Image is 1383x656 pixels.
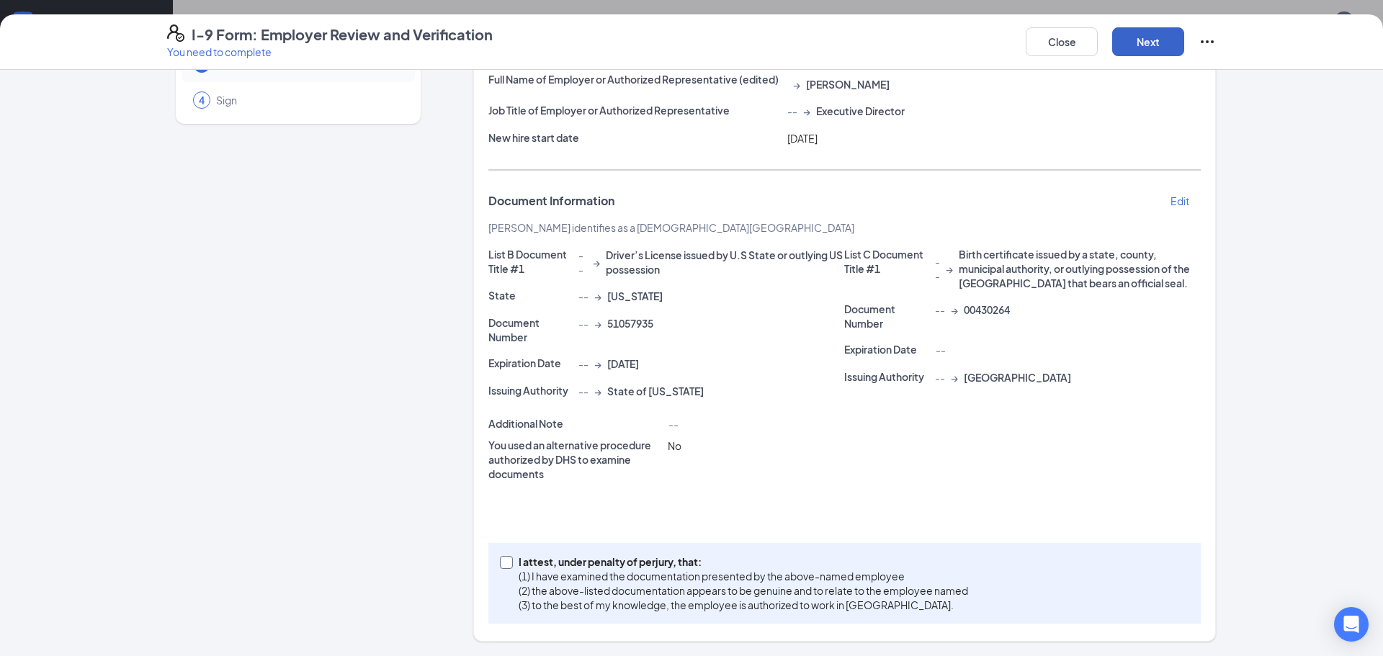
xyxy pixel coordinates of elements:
p: Additional Note [488,416,662,431]
span: Sign [216,93,400,107]
span: → [951,302,958,317]
p: You need to complete [167,45,493,59]
span: -- [578,316,588,331]
span: -- [787,104,797,118]
span: -- [578,248,586,277]
span: 51057935 [607,316,653,331]
span: -- [935,370,945,385]
span: Birth certificate issued by a state, county, municipal authority, or outlying possession of the [... [959,247,1201,290]
p: Edit [1171,194,1189,208]
p: Issuing Authority [844,369,929,384]
p: Document Number [844,302,929,331]
p: (2) the above-listed documentation appears to be genuine and to relate to the employee named [519,583,968,598]
span: → [594,356,601,371]
span: [PERSON_NAME] identifies as a [DEMOGRAPHIC_DATA][GEOGRAPHIC_DATA] [488,221,854,234]
span: [DATE] [607,356,639,371]
p: List C Document Title #1 [844,247,929,276]
span: → [594,316,601,331]
span: No [668,439,681,452]
h4: I-9 Form: Employer Review and Verification [192,24,493,45]
span: → [946,261,953,276]
span: [PERSON_NAME] [806,77,890,91]
button: Next [1112,27,1184,56]
span: -- [935,254,940,283]
span: [US_STATE] [607,289,663,303]
span: -- [935,302,945,317]
p: Job Title of Employer or Authorized Representative [488,103,782,117]
span: → [803,104,810,118]
span: → [951,370,958,385]
span: -- [578,289,588,303]
span: Document Information [488,194,614,208]
p: (1) I have examined the documentation presented by the above-named employee [519,569,968,583]
p: Full Name of Employer or Authorized Representative (edited) [488,72,782,86]
span: -- [935,343,945,356]
span: -- [578,384,588,398]
button: Close [1026,27,1098,56]
p: List B Document Title #1 [488,247,573,276]
span: [GEOGRAPHIC_DATA] [964,370,1071,385]
span: → [594,289,601,303]
svg: Ellipses [1199,33,1216,50]
span: -- [668,418,678,431]
p: Expiration Date [488,356,573,370]
p: Document Number [488,315,573,344]
p: New hire start date [488,130,782,145]
p: You used an alternative procedure authorized by DHS to examine documents [488,438,662,481]
span: -- [578,356,588,371]
p: Expiration Date [844,342,929,356]
span: State of [US_STATE] [607,384,704,398]
span: → [594,384,601,398]
p: I attest, under penalty of perjury, that: [519,554,968,569]
p: Issuing Authority [488,383,573,397]
span: [DATE] [787,132,818,145]
span: → [793,77,800,91]
div: Open Intercom Messenger [1334,607,1369,642]
span: 4 [199,93,205,107]
span: → [593,255,600,269]
span: Driver’s License issued by U.S State or outlying US possession [606,248,845,277]
p: State [488,288,573,302]
span: 00430264 [964,302,1010,317]
p: (3) to the best of my knowledge, the employee is authorized to work in [GEOGRAPHIC_DATA]. [519,598,968,612]
svg: FormI9EVerifyIcon [167,24,184,42]
span: Executive Director [816,104,905,118]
